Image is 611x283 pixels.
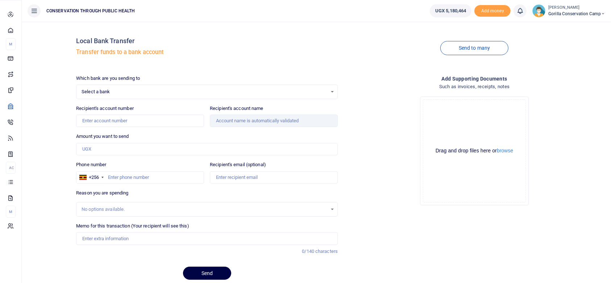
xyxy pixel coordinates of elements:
label: Amount you want to send [76,133,129,140]
li: M [6,206,16,218]
a: Add money [474,8,511,13]
a: Send to many [440,41,508,55]
span: Select a bank [82,88,327,95]
div: File Uploader [420,97,529,205]
label: Recipient's account name [210,105,263,112]
span: Gorilla Conservation Camp [548,11,605,17]
li: Ac [6,162,16,174]
div: Drag and drop files here or [423,147,525,154]
button: browse [497,148,513,153]
label: Reason you are spending [76,189,128,197]
button: Send [183,267,231,280]
div: +256 [89,174,99,181]
a: UGX 5,180,464 [430,4,471,17]
span: CONSERVATION THROUGH PUBLIC HEALTH [43,8,138,14]
h4: Local Bank Transfer [76,37,338,45]
li: Wallet ballance [427,4,474,17]
h4: Add supporting Documents [344,75,605,83]
span: characters [315,249,338,254]
span: UGX 5,180,464 [435,7,466,15]
label: Phone number [76,161,106,168]
img: profile-user [532,4,545,17]
a: profile-user [PERSON_NAME] Gorilla Conservation Camp [532,4,605,17]
small: [PERSON_NAME] [548,5,605,11]
input: UGX [76,143,338,155]
input: Enter extra information [76,232,338,245]
div: Uganda: +256 [76,172,105,183]
label: Memo for this transaction (Your recipient will see this) [76,222,189,230]
label: Recipient's email (optional) [210,161,266,168]
li: M [6,38,16,50]
input: Account name is automatically validated [210,115,338,127]
label: Which bank are you sending to [76,75,140,82]
input: Enter account number [76,115,204,127]
div: No options available. [82,206,327,213]
input: Enter phone number [76,171,204,184]
label: Recipient's account number [76,105,134,112]
h4: Such as invoices, receipts, notes [344,83,605,91]
li: Toup your wallet [474,5,511,17]
span: Add money [474,5,511,17]
span: 0/140 [302,249,314,254]
input: Enter recipient email [210,171,338,184]
h5: Transfer funds to a bank account [76,49,338,56]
